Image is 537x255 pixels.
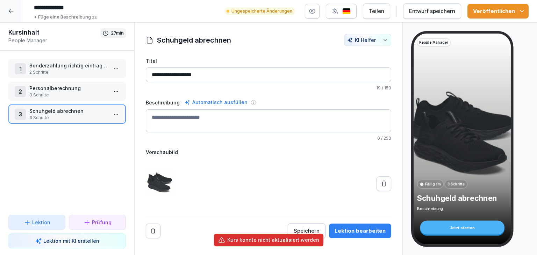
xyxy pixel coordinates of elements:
[34,14,98,21] p: + Füge eine Beschreibung zu
[344,34,391,46] button: KI Helfer
[29,69,108,75] p: 2 Schritte
[467,4,529,19] button: Veröffentlichen
[32,219,50,226] p: Lektion
[335,227,386,235] div: Lektion bearbeiten
[347,37,388,43] div: KI Helfer
[447,182,465,187] p: 3 Schritte
[227,236,319,243] div: Kurs konnte nicht aktualisiert werden
[8,28,100,37] h1: Kursinhalt
[146,57,391,65] label: Titel
[15,109,26,120] div: 3
[8,233,126,248] button: Lektion mit KI erstellen
[409,7,455,15] div: Entwurf speichern
[8,215,65,230] button: Lektion
[183,98,249,107] div: Automatisch ausfüllen
[231,8,292,14] p: Ungespeicherte Änderungen
[342,8,351,15] img: de.svg
[146,85,391,91] p: / 150
[146,148,391,156] label: Vorschaubild
[69,215,126,230] button: Prüfung
[377,136,380,141] span: 0
[473,7,523,15] div: Veröffentlichen
[43,237,99,245] p: Lektion mit KI erstellen
[29,115,108,121] p: 3 Schritte
[146,224,160,238] button: Remove
[376,85,381,90] span: 19
[420,221,504,235] div: Jetzt starten
[29,92,108,98] p: 3 Schritte
[15,86,26,97] div: 2
[8,82,126,101] div: 2Personalberechnung3 Schritte
[8,37,100,44] p: People Manager
[8,59,126,78] div: 1Sonderzahlung richtig eintragen und verwalten2 Schritte
[29,107,108,115] p: Schuhgeld abrechnen
[92,219,112,226] p: Prüfung
[146,135,391,141] p: / 250
[329,224,391,238] button: Lektion bearbeiten
[417,206,508,211] p: Beschreibung
[157,35,231,45] h1: Schuhgeld abrechnen
[146,99,180,106] label: Beschreibung
[363,3,390,19] button: Teilen
[29,62,108,69] p: Sonderzahlung richtig eintragen und verwalten
[8,104,126,124] div: 3Schuhgeld abrechnen3 Schritte
[369,7,384,15] div: Teilen
[111,30,124,37] p: 27 min
[417,194,508,203] p: Schuhgeld abrechnen
[15,63,26,74] div: 1
[146,159,174,209] img: zdxn5tcnihzymq9gqosxqwr0.png
[288,223,325,239] button: Speichern
[29,85,108,92] p: Personalberechnung
[419,40,448,45] p: People Manager
[403,3,461,19] button: Entwurf speichern
[425,182,441,187] p: Fällig am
